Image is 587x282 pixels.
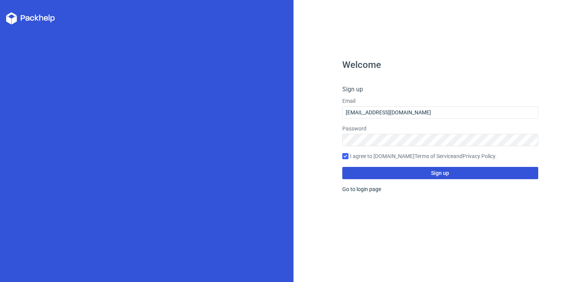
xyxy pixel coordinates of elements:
[342,125,538,132] label: Password
[431,170,449,176] span: Sign up
[342,85,538,94] h4: Sign up
[342,152,538,161] label: I agree to [DOMAIN_NAME] and .
[342,60,538,69] h1: Welcome
[415,153,453,159] a: Terms of Service
[342,167,538,179] button: Sign up
[342,97,538,105] label: Email
[463,153,495,159] a: Privacy Policy
[342,186,381,192] a: Go to login page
